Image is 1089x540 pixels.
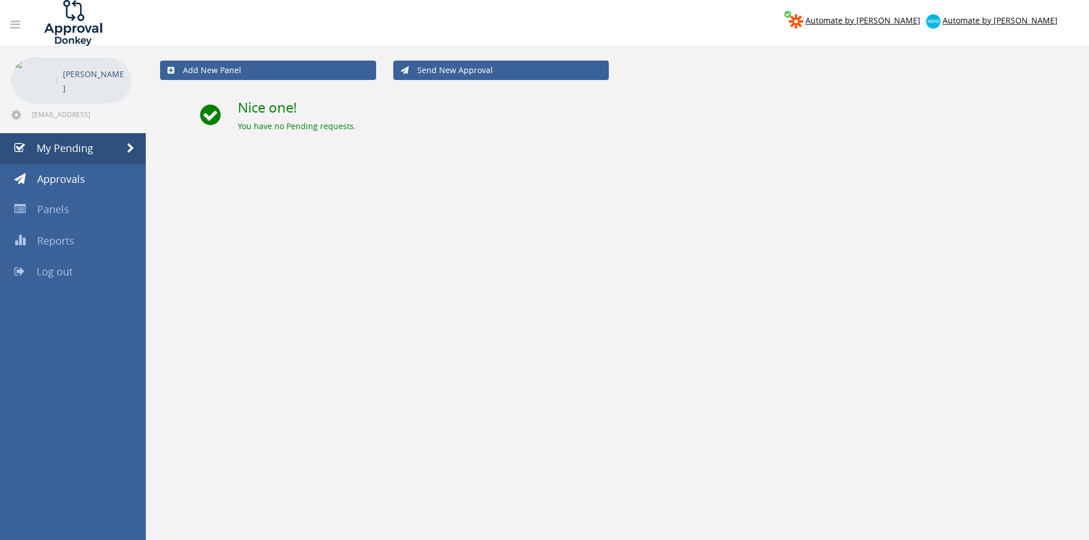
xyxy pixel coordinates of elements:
span: [EMAIL_ADDRESS][DOMAIN_NAME] [32,110,129,119]
span: Panels [37,202,69,216]
a: Add New Panel [160,61,376,80]
img: zapier-logomark.png [789,14,803,29]
span: Approvals [37,172,85,186]
span: Log out [37,265,73,278]
div: You have no Pending requests. [238,121,1075,132]
span: Automate by [PERSON_NAME] [943,15,1058,26]
p: [PERSON_NAME] [63,67,126,95]
img: xero-logo.png [926,14,940,29]
span: Automate by [PERSON_NAME] [805,15,920,26]
span: Reports [37,234,74,247]
span: My Pending [37,141,93,155]
h2: Nice one! [238,100,1075,115]
a: Send New Approval [393,61,609,80]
